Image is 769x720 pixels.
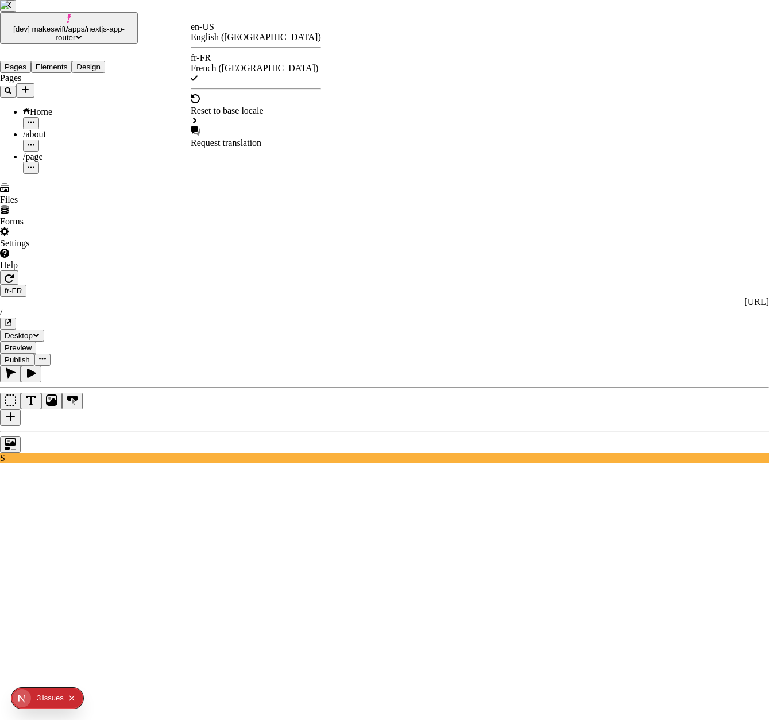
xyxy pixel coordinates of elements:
div: Request translation [191,138,321,148]
div: fr-FR [191,53,321,63]
p: Cookie Test Route [5,9,168,20]
div: Open locale picker [191,22,321,148]
div: French ([GEOGRAPHIC_DATA]) [191,63,321,73]
div: en-US [191,22,321,32]
div: Reset to base locale [191,106,321,116]
div: English ([GEOGRAPHIC_DATA]) [191,32,321,42]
